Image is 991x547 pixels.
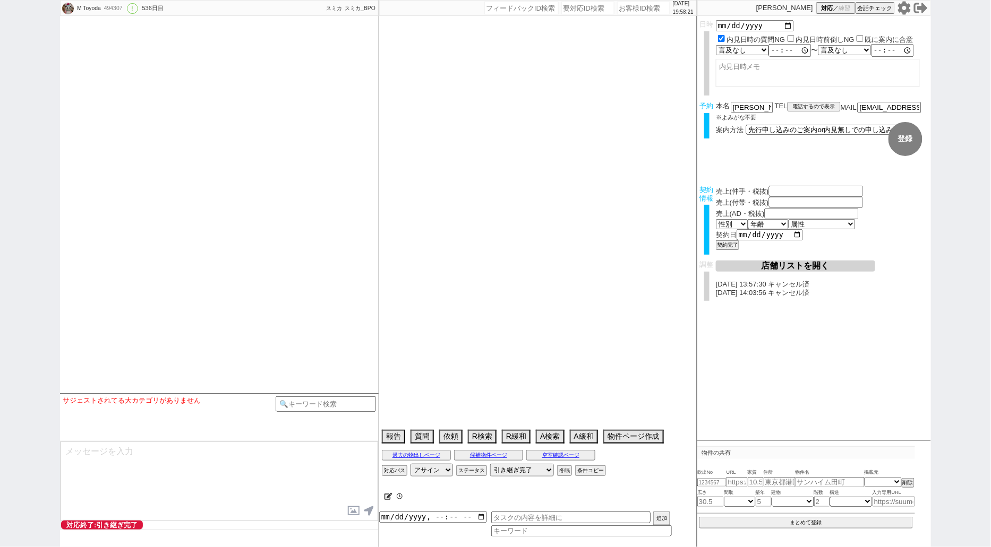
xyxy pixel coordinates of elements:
[716,102,730,113] span: 本名
[716,240,739,250] button: 契約完了
[839,4,851,12] span: 練習
[716,44,928,57] div: 〜
[653,511,670,525] button: 追加
[526,450,595,461] button: 空室確認ページ
[697,489,724,497] span: 広さ
[756,497,772,507] input: 5
[727,36,785,44] label: 内見日時の質問NG
[382,430,405,444] button: 報告
[276,396,376,412] input: 🔍キーワード検索
[345,5,375,11] span: スミカ_BPO
[491,511,651,523] input: タスクの内容を詳細に
[456,465,487,476] button: ステータス
[697,497,724,507] input: 30.5
[756,489,772,497] span: 築年
[697,468,727,477] span: 吹出No
[716,197,928,208] div: 売上(付帯・税抜)
[865,468,879,477] span: 掲載元
[603,430,664,444] button: 物件ページ作成
[575,465,606,476] button: 条件コピー
[830,489,873,497] span: 構造
[700,102,714,110] span: 予約
[788,102,841,111] button: 電話するので表示
[382,465,407,476] button: 対応パス
[484,2,559,14] input: フィードバックID検索
[748,477,764,487] input: 10.5
[699,517,913,528] button: まとめて登録
[814,497,830,507] input: 2
[764,468,796,477] span: 住所
[536,430,564,444] button: A検索
[700,186,714,202] span: 契約情報
[697,479,727,487] input: 1234567
[454,450,523,461] button: 候補物件ページ
[75,4,101,13] div: M Toyoda
[716,186,928,197] div: 売上(仲手・税抜)
[101,4,125,13] div: 494307
[796,36,855,44] label: 内見日時前倒しNG
[865,36,913,44] label: 既に案内に合意
[63,396,276,405] div: サジェストされてる大カテゴリがありません
[858,4,893,12] span: 会話チェック
[716,289,928,297] p: [DATE] 14:03:56 キャンセル済
[142,4,164,13] div: 536日目
[873,489,915,497] span: 入力専用URL
[756,4,813,12] p: [PERSON_NAME]
[382,450,451,461] button: 過去の物出しページ
[724,489,756,497] span: 間取
[764,477,796,487] input: 東京都港区海岸３
[61,520,143,529] span: 対応終了:引き継ぎ完了
[502,430,531,444] button: R緩和
[775,102,788,110] span: TEL
[814,489,830,497] span: 階数
[727,468,748,477] span: URL
[716,114,757,120] span: ※よみがな不要
[700,20,714,28] span: 日時
[727,477,748,487] input: https://suumo.jp/chintai/jnc_000022489271
[557,465,572,476] button: 冬眠
[673,8,694,16] p: 19:58:21
[796,468,865,477] span: 物件名
[748,468,764,477] span: 家賃
[468,430,497,444] button: R検索
[439,430,463,444] button: 依頼
[716,126,744,134] span: 案内方法
[617,2,670,14] input: お客様ID検索
[491,525,672,536] input: キーワード
[411,430,434,444] button: 質問
[841,103,857,111] span: MAIL
[889,122,922,156] button: 登録
[856,2,895,14] button: 会話チェック
[796,477,865,487] input: サンハイム田町
[716,280,928,289] p: [DATE] 13:57:30 キャンセル済
[873,497,915,507] input: https://suumo.jp/chintai/jnc_000022489271
[716,261,875,272] button: 店舗リストを開く
[700,261,714,268] span: 調整
[570,430,598,444] button: A緩和
[127,3,138,14] div: !
[716,208,928,219] div: 売上(AD・税抜)
[772,489,814,497] span: 建物
[326,5,342,11] span: スミカ
[561,2,614,14] input: 要対応ID検索
[697,446,915,459] p: 物件の共有
[902,478,915,488] button: 削除
[716,229,928,240] div: 契約日
[816,2,856,14] button: 対応／練習
[62,3,74,14] img: 0hWf7mkIhYCEkaFCCI_Od2NmpECyM5ZVFbMyZPKCccVHpwd08eZHoQL31HUnAndB9KNHZPLSpEXn4WB38vBEL0fR0kVn4jIEk...
[822,4,833,12] span: 対応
